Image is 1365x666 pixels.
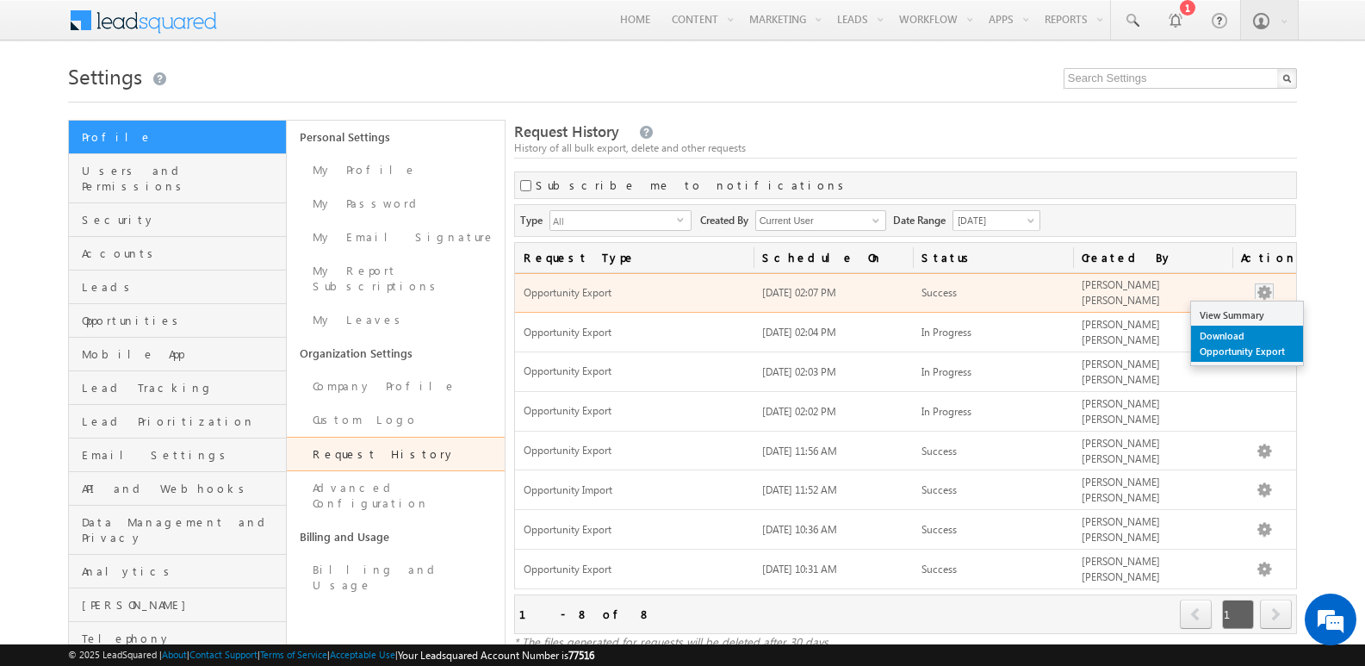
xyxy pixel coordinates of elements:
[69,304,286,338] a: Opportunities
[69,472,286,506] a: API and Webhooks
[1082,358,1160,386] span: [PERSON_NAME] [PERSON_NAME]
[1064,68,1297,89] input: Search Settings
[287,337,505,370] a: Organization Settings
[514,121,619,141] span: Request History
[82,514,282,545] span: Data Management and Privacy
[953,213,1035,228] span: [DATE]
[398,649,594,662] span: Your Leadsquared Account Number is
[82,481,282,496] span: API and Webhooks
[82,246,282,261] span: Accounts
[952,210,1040,231] a: [DATE]
[1222,600,1254,629] span: 1
[1082,397,1160,426] span: [PERSON_NAME] [PERSON_NAME]
[1191,326,1303,362] a: Download Opportunity Export
[82,129,282,145] span: Profile
[68,62,142,90] span: Settings
[1082,555,1160,583] span: [PERSON_NAME] [PERSON_NAME]
[287,437,505,471] a: Request History
[762,326,836,339] span: [DATE] 02:04 PM
[514,140,1297,156] div: History of all bulk export, delete and other requests
[1260,600,1292,629] span: next
[1073,243,1232,272] a: Created By
[82,563,282,579] span: Analytics
[69,154,286,203] a: Users and Permissions
[162,649,187,660] a: About
[69,439,286,472] a: Email Settings
[1082,476,1160,504] span: [PERSON_NAME] [PERSON_NAME]
[700,210,755,228] span: Created By
[260,649,327,660] a: Terms of Service
[921,365,971,378] span: In Progress
[762,523,837,536] span: [DATE] 10:36 AM
[287,553,505,602] a: Billing and Usage
[524,364,746,379] span: Opportunity Export
[82,163,282,194] span: Users and Permissions
[893,210,952,228] span: Date Range
[69,237,286,271] a: Accounts
[921,483,957,496] span: Success
[921,405,971,418] span: In Progress
[189,649,257,660] a: Contact Support
[549,210,692,231] div: All
[762,405,836,418] span: [DATE] 02:02 PM
[762,445,837,457] span: [DATE] 11:56 AM
[921,563,957,576] span: Success
[82,597,282,613] span: [PERSON_NAME]
[524,404,746,419] span: Opportunity Export
[524,326,746,340] span: Opportunity Export
[82,380,282,395] span: Lead Tracking
[287,520,505,553] a: Billing and Usage
[762,563,837,576] span: [DATE] 10:31 AM
[921,286,957,299] span: Success
[519,604,651,624] div: 1 - 8 of 8
[921,445,957,457] span: Success
[921,523,957,536] span: Success
[82,212,282,227] span: Security
[762,286,836,299] span: [DATE] 02:07 PM
[520,210,549,228] span: Type
[762,483,837,496] span: [DATE] 11:52 AM
[913,243,1072,272] a: Status
[1180,601,1213,629] a: prev
[755,210,886,231] input: Type to Search
[69,121,286,154] a: Profile
[1082,318,1160,346] span: [PERSON_NAME] [PERSON_NAME]
[1082,437,1160,465] span: [PERSON_NAME] [PERSON_NAME]
[287,221,505,254] a: My Email Signature
[524,563,746,577] span: Opportunity Export
[69,203,286,237] a: Security
[1180,600,1212,629] span: prev
[536,177,850,193] label: Subscribe me to notifications
[524,444,746,458] span: Opportunity Export
[921,326,971,339] span: In Progress
[68,647,594,663] span: © 2025 LeadSquared | | | | |
[287,370,505,403] a: Company Profile
[1191,305,1303,326] a: View Summary
[82,313,282,328] span: Opportunities
[69,622,286,656] a: Telephony
[514,634,831,649] span: * The files generated for requests will be deleted after 30 days.
[524,483,746,498] span: Opportunity Import
[287,403,505,437] a: Custom Logo
[568,649,594,662] span: 77516
[754,243,913,272] a: Schedule On
[287,303,505,337] a: My Leaves
[287,121,505,153] a: Personal Settings
[69,271,286,304] a: Leads
[515,243,754,272] a: Request Type
[82,631,282,646] span: Telephony
[1260,601,1292,629] a: next
[69,506,286,555] a: Data Management and Privacy
[762,365,836,378] span: [DATE] 02:03 PM
[1082,515,1160,544] span: [PERSON_NAME] [PERSON_NAME]
[550,211,677,230] span: All
[524,523,746,538] span: Opportunity Export
[1082,278,1160,307] span: [PERSON_NAME] [PERSON_NAME]
[82,414,282,429] span: Lead Prioritization
[82,279,282,295] span: Leads
[863,212,884,229] a: Show All Items
[1232,243,1296,272] span: Actions
[330,649,395,660] a: Acceptable Use
[287,187,505,221] a: My Password
[677,215,691,223] span: select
